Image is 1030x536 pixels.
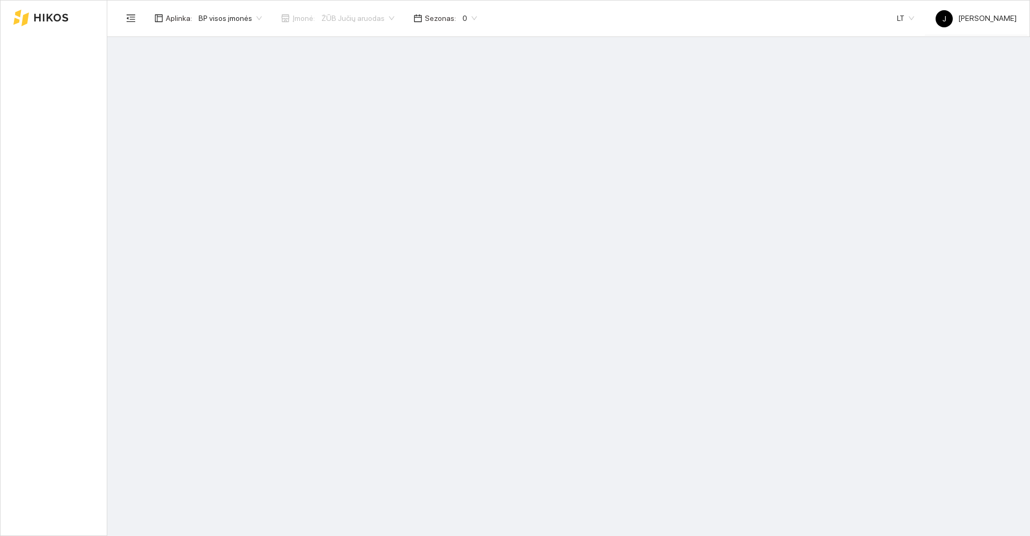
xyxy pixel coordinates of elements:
[281,14,290,23] span: shop
[292,12,315,24] span: Įmonė :
[120,8,142,29] button: menu-fold
[321,10,394,26] span: ŽŪB Jučių aruodas
[154,14,163,23] span: layout
[897,10,914,26] span: LT
[126,13,136,23] span: menu-fold
[198,10,262,26] span: BP visos įmonės
[936,14,1017,23] span: [PERSON_NAME]
[462,10,477,26] span: 0
[414,14,422,23] span: calendar
[166,12,192,24] span: Aplinka :
[943,10,946,27] span: J
[425,12,456,24] span: Sezonas :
